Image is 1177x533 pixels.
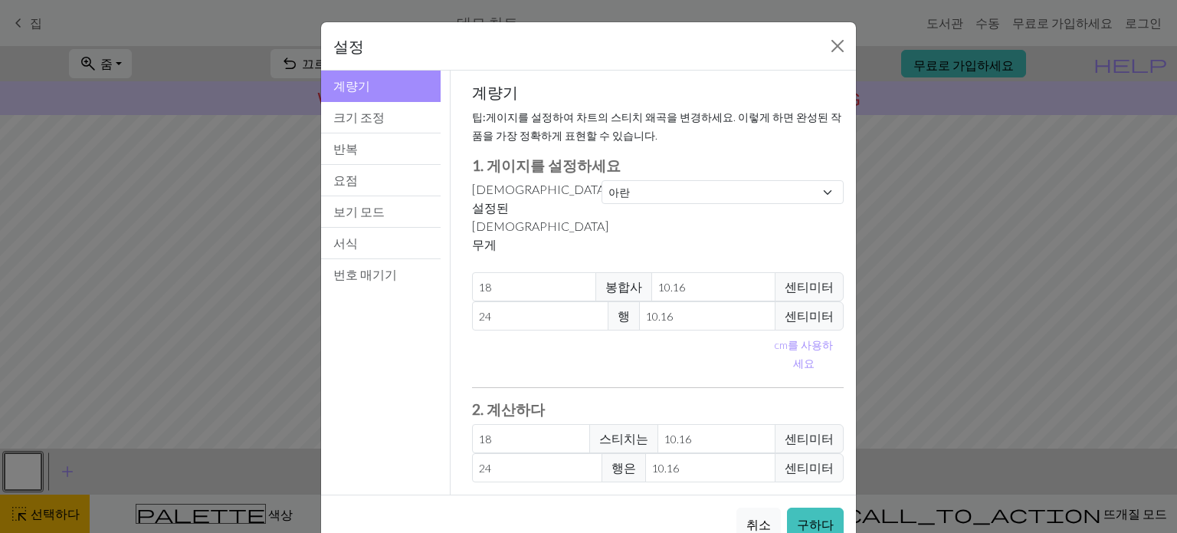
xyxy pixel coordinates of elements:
[333,204,385,219] font: 보기 모드
[618,308,630,323] font: 행
[785,431,834,446] font: 센티미터
[797,517,834,531] font: 구하다
[611,460,636,475] font: 행은
[605,279,642,294] font: 봉합사
[765,331,844,375] button: cm를 사용하세요
[472,110,841,142] font: 게이지를 설정하여 차트의 스티치 왜곡을 변경하세요. 이렇게 하면 완성된 작품을 가장 정확하게 표현할 수 있습니다.
[472,110,486,123] font: 팁:
[333,78,370,93] font: 계량기
[472,400,545,418] font: 2. 계산하다
[472,182,608,252] font: [DEMOGRAPHIC_DATA] 설정된 [DEMOGRAPHIC_DATA] 무게
[746,517,771,531] font: 취소
[472,156,621,174] font: 1. 게이지를 설정하세요
[333,141,358,156] font: 반복
[785,279,834,294] font: 센티미터
[599,431,648,446] font: 스티치는
[333,110,385,124] font: 크기 조정
[785,460,834,475] font: 센티미터
[333,37,364,55] font: 설정
[788,338,833,370] font: 를 사용하세요
[333,173,358,187] font: 요점
[825,34,850,58] button: 닫다
[333,235,358,250] font: 서식
[333,267,397,281] font: 번호 매기기
[785,308,834,323] font: 센티미터
[472,83,518,101] font: 계량기
[775,338,788,351] font: cm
